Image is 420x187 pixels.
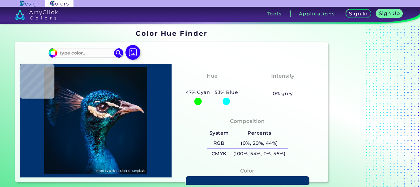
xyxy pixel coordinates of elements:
h5: System [207,128,231,138]
h3: Vibrant [269,81,296,89]
h5: (100%, 54%, 0%, 56%) [231,149,288,159]
h3: Cyan-Blue [195,81,229,89]
img: ArtyClick Design logo [20,1,40,6]
h4: Hue [207,71,217,80]
h5: Sign Up [380,11,399,16]
h5: 53% Blue [212,88,240,96]
img: logo_artyclick_colors_white.svg [15,9,58,20]
img: img_pavlin.jpg [23,67,168,174]
h4: Color [240,166,254,175]
h5: (0%, 20%, 44%) [231,138,288,148]
h5: RGB [207,138,231,148]
h5: Sign In [350,11,367,16]
h3: Tools [267,11,282,16]
input: type color.. [57,49,115,57]
h3: Applications [299,11,335,16]
h4: Intensity [271,71,295,80]
h5: CMYK [207,149,231,159]
img: icon search [114,48,123,58]
a: Sign Up [377,10,402,18]
h5: Percents [231,128,288,138]
a: Sign In [347,10,370,18]
h4: Composition [230,117,265,126]
h5: 47% Cyan [184,88,212,96]
h1: Color Hue Finder [136,29,207,38]
img: icon picture [125,45,140,60]
h5: 0% grey [273,90,293,98]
